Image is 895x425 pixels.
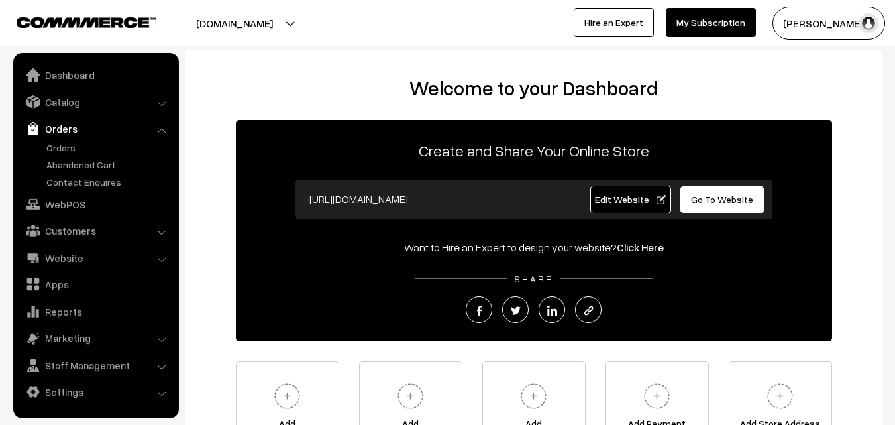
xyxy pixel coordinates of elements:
img: plus.svg [762,378,798,414]
img: plus.svg [269,378,305,414]
a: Website [17,246,174,270]
a: Dashboard [17,63,174,87]
a: Orders [17,117,174,141]
a: Contact Enquires [43,175,174,189]
a: Hire an Expert [574,8,654,37]
a: Reports [17,300,174,324]
button: [DOMAIN_NAME] [150,7,319,40]
img: plus.svg [639,378,675,414]
a: Staff Management [17,353,174,377]
span: Edit Website [595,194,666,205]
a: Abandoned Cart [43,158,174,172]
a: Catalog [17,90,174,114]
span: Go To Website [691,194,753,205]
div: Want to Hire an Expert to design your website? [236,239,832,255]
h2: Welcome to your Dashboard [199,76,869,100]
a: Settings [17,380,174,404]
a: Edit Website [590,186,671,213]
a: Marketing [17,326,174,350]
a: Go To Website [680,186,765,213]
img: COMMMERCE [17,17,156,27]
button: [PERSON_NAME] [772,7,885,40]
a: My Subscription [666,8,756,37]
span: SHARE [507,273,560,284]
a: Apps [17,273,174,296]
a: COMMMERCE [17,13,132,29]
a: Orders [43,141,174,154]
a: Customers [17,219,174,243]
img: user [859,13,878,33]
img: plus.svg [392,378,429,414]
img: plus.svg [515,378,552,414]
a: Click Here [617,241,664,254]
p: Create and Share Your Online Store [236,139,832,162]
a: WebPOS [17,192,174,216]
